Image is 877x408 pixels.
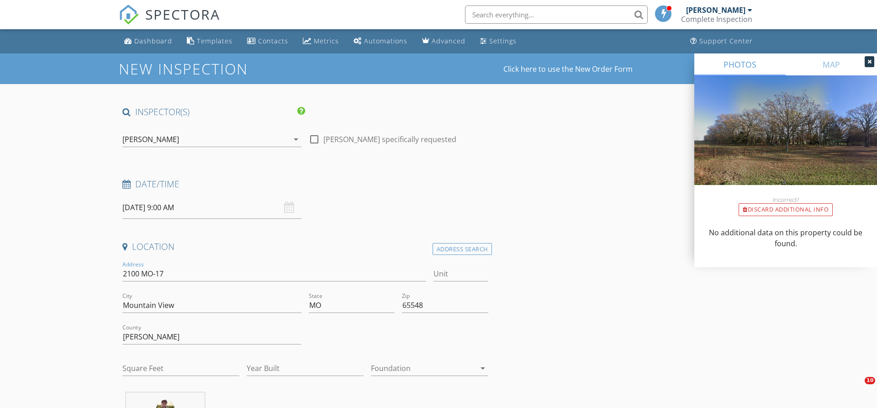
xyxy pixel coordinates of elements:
[314,37,339,45] div: Metrics
[119,61,321,77] h1: New Inspection
[122,135,179,143] div: [PERSON_NAME]
[477,363,488,374] i: arrow_drop_down
[122,196,301,219] input: Select date
[122,241,488,253] h4: Location
[694,196,877,203] div: Incorrect?
[134,37,172,45] div: Dashboard
[122,106,305,118] h4: INSPECTOR(S)
[364,37,407,45] div: Automations
[119,12,220,32] a: SPECTORA
[121,33,176,50] a: Dashboard
[846,377,868,399] iframe: Intercom live chat
[243,33,292,50] a: Contacts
[489,37,517,45] div: Settings
[299,33,343,50] a: Metrics
[291,134,301,145] i: arrow_drop_down
[323,135,456,144] label: [PERSON_NAME] specifically requested
[119,5,139,25] img: The Best Home Inspection Software - Spectora
[183,33,236,50] a: Templates
[705,227,866,249] p: No additional data on this property could be found.
[432,37,465,45] div: Advanced
[476,33,520,50] a: Settings
[503,65,633,73] a: Click here to use the New Order Form
[699,37,753,45] div: Support Center
[865,377,875,384] span: 10
[786,53,877,75] a: MAP
[687,33,756,50] a: Support Center
[350,33,411,50] a: Automations (Basic)
[122,178,488,190] h4: Date/Time
[681,15,752,24] div: Complete Inspection
[418,33,469,50] a: Advanced
[694,75,877,207] img: streetview
[686,5,745,15] div: [PERSON_NAME]
[465,5,648,24] input: Search everything...
[197,37,232,45] div: Templates
[145,5,220,24] span: SPECTORA
[694,53,786,75] a: PHOTOS
[258,37,288,45] div: Contacts
[433,243,492,255] div: Address Search
[739,203,833,216] div: Discard Additional info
